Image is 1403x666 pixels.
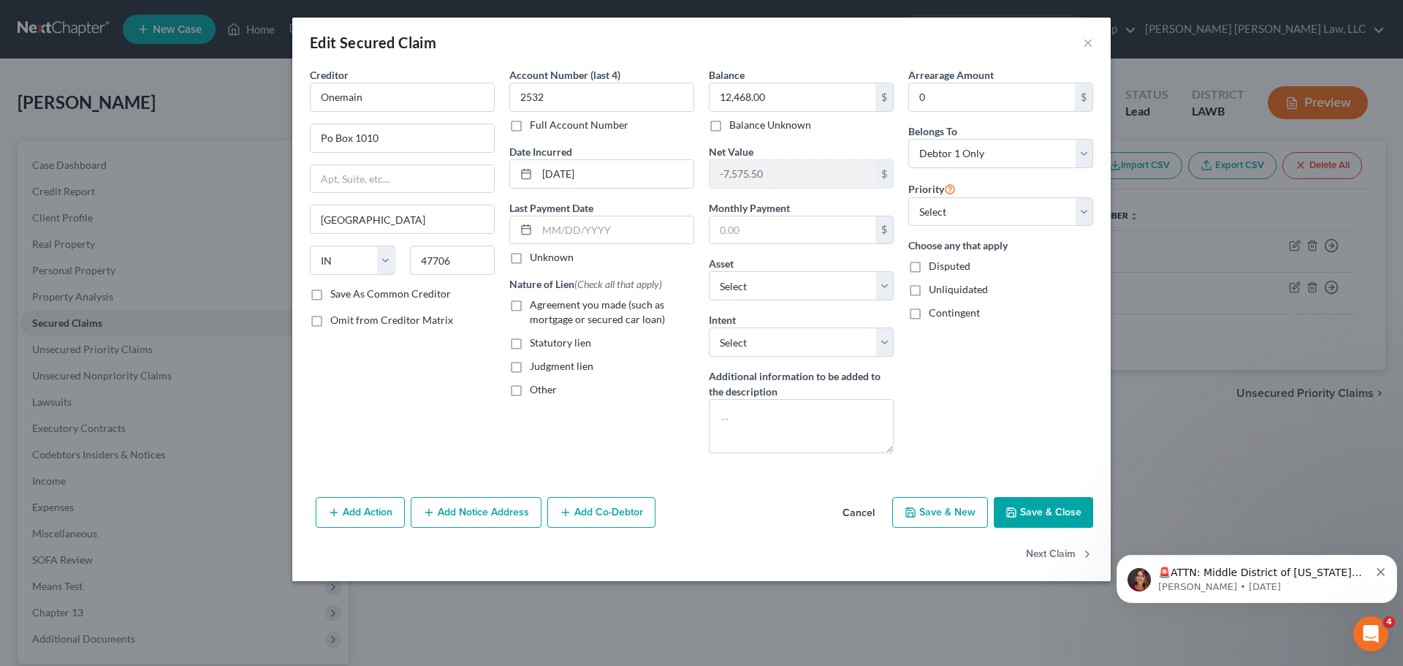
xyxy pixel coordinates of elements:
span: Unliquidated [929,283,988,295]
label: Intent [709,312,736,328]
span: Omit from Creditor Matrix [330,314,453,326]
input: XXXX [509,83,694,112]
label: Nature of Lien [509,276,662,292]
input: Enter city... [311,205,494,233]
span: Statutory lien [530,336,591,349]
input: 0.00 [710,216,875,244]
label: Save As Common Creditor [330,287,451,301]
label: Additional information to be added to the description [709,368,894,399]
label: Last Payment Date [509,200,593,216]
iframe: Intercom live chat [1353,616,1388,651]
input: MM/DD/YYYY [537,216,693,244]
input: Search creditor by name... [310,83,495,112]
label: Monthly Payment [709,200,790,216]
input: 0.00 [710,160,875,188]
div: Edit Secured Claim [310,32,436,53]
input: 0.00 [909,83,1075,111]
button: Save & New [892,497,988,528]
input: Enter address... [311,124,494,152]
label: Full Account Number [530,118,628,132]
label: Balance Unknown [729,118,811,132]
span: Creditor [310,69,349,81]
input: 0.00 [710,83,875,111]
button: Save & Close [994,497,1093,528]
iframe: Intercom notifications message [1111,524,1403,627]
input: Apt, Suite, etc... [311,165,494,193]
span: Belongs To [908,125,957,137]
button: × [1083,34,1093,51]
button: Add Co-Debtor [547,497,655,528]
button: Add Action [316,497,405,528]
label: Date Incurred [509,144,572,159]
span: 4 [1383,616,1395,628]
label: Unknown [530,250,574,265]
div: $ [875,160,893,188]
label: Net Value [709,144,753,159]
input: Enter zip... [410,246,495,275]
div: $ [1075,83,1092,111]
span: Other [530,383,557,396]
button: Next Claim [1026,540,1093,570]
span: Judgment lien [530,360,593,372]
label: Arrearage Amount [908,67,994,83]
div: $ [875,83,893,111]
label: Balance [709,67,745,83]
button: Add Notice Address [411,497,541,528]
div: $ [875,216,893,244]
span: (Check all that apply) [574,278,662,290]
span: Asset [709,257,734,270]
span: Contingent [929,306,980,319]
button: Cancel [831,499,886,528]
span: Agreement you made (such as mortgage or secured car loan) [530,298,665,325]
label: Choose any that apply [908,238,1093,253]
label: Account Number (last 4) [509,67,620,83]
input: MM/DD/YYYY [537,160,693,188]
span: Disputed [929,260,970,272]
label: Priority [908,180,956,197]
